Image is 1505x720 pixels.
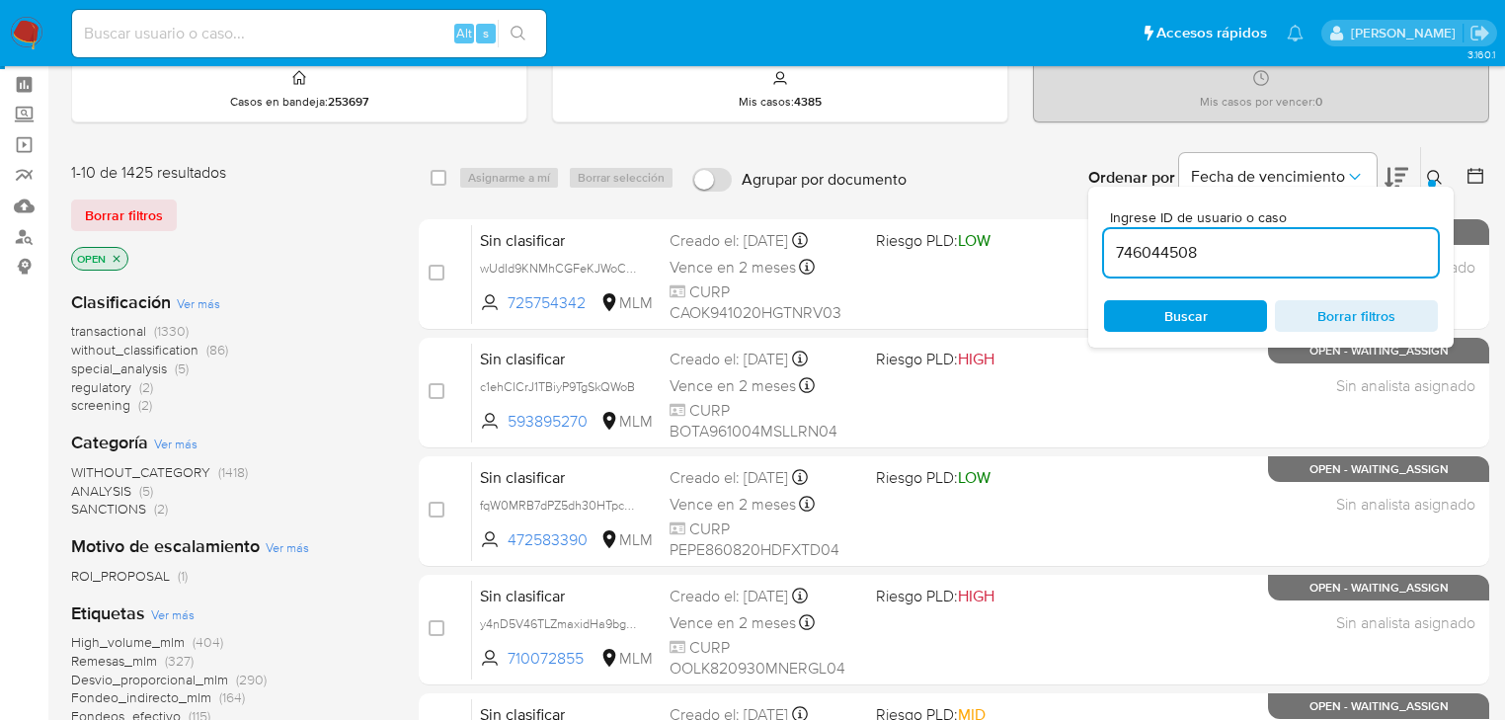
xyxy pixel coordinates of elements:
[498,20,538,47] button: search-icon
[483,24,489,42] span: s
[1469,23,1490,43] a: Salir
[1287,25,1304,41] a: Notificaciones
[72,21,546,46] input: Buscar usuario o caso...
[1351,24,1463,42] p: erika.juarez@mercadolibre.com.mx
[456,24,472,42] span: Alt
[1156,23,1267,43] span: Accesos rápidos
[1467,46,1495,62] span: 3.160.1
